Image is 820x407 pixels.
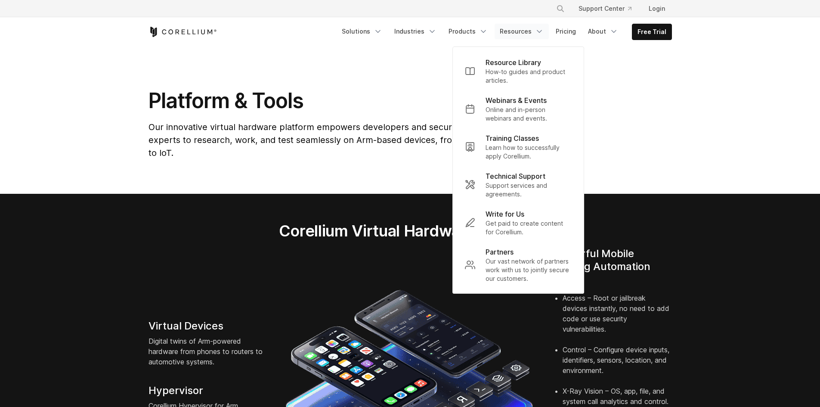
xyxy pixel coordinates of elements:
[583,24,623,39] a: About
[486,95,547,106] p: Webinars & Events
[554,247,672,286] h4: Powerful Mobile Testing Automation Tools
[149,88,492,114] h1: Platform & Tools
[458,242,579,288] a: Partners Our vast network of partners work with us to jointly secure our customers.
[486,171,545,181] p: Technical Support
[149,320,266,332] h4: Virtual Devices
[563,345,672,386] li: Control – Configure device inputs, identifiers, sensors, location, and environment.
[486,219,572,236] p: Get paid to create content for Corellium.
[486,181,572,199] p: Support services and agreements.
[458,204,579,242] a: Write for Us Get paid to create content for Corellium.
[149,27,217,37] a: Corellium Home
[149,336,266,367] p: Digital twins of Arm-powered hardware from phones to routers to automotive systems.
[642,1,672,16] a: Login
[563,293,672,345] li: Access – Root or jailbreak devices instantly, no need to add code or use security vulnerabilities.
[238,221,582,240] h2: Corellium Virtual Hardware Platform
[486,133,539,143] p: Training Classes
[458,128,579,166] a: Training Classes Learn how to successfully apply Corellium.
[572,1,638,16] a: Support Center
[486,247,514,257] p: Partners
[486,143,572,161] p: Learn how to successfully apply Corellium.
[486,68,572,85] p: How-to guides and product articles.
[495,24,549,39] a: Resources
[458,90,579,128] a: Webinars & Events Online and in-person webinars and events.
[632,24,671,40] a: Free Trial
[337,24,672,40] div: Navigation Menu
[337,24,387,39] a: Solutions
[486,209,524,219] p: Write for Us
[458,166,579,204] a: Technical Support Support services and agreements.
[149,122,490,158] span: Our innovative virtual hardware platform empowers developers and security experts to research, wo...
[546,1,672,16] div: Navigation Menu
[551,24,581,39] a: Pricing
[149,384,266,397] h4: Hypervisor
[553,1,568,16] button: Search
[486,257,572,283] p: Our vast network of partners work with us to jointly secure our customers.
[458,52,579,90] a: Resource Library How-to guides and product articles.
[389,24,442,39] a: Industries
[443,24,493,39] a: Products
[486,106,572,123] p: Online and in-person webinars and events.
[486,57,541,68] p: Resource Library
